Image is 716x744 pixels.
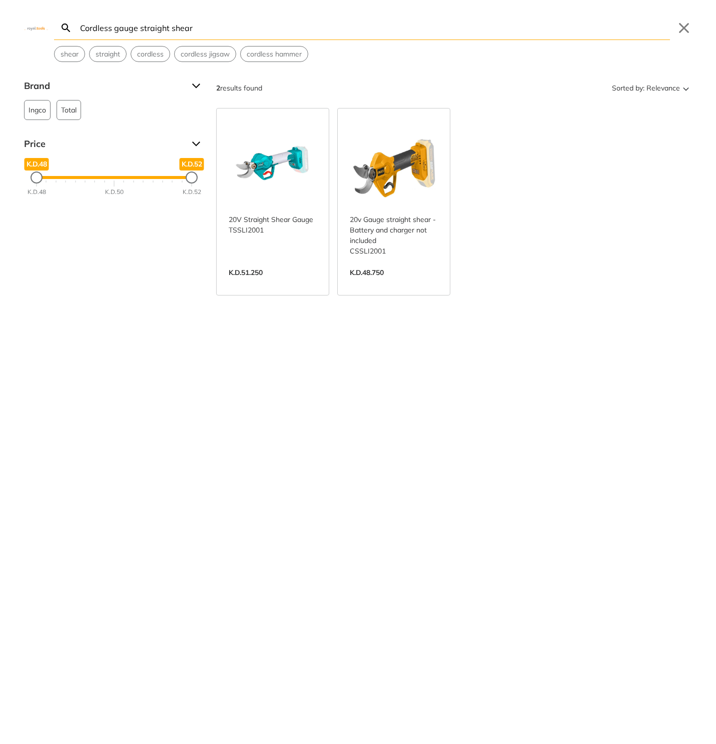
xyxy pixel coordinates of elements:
img: Close [24,25,48,30]
svg: Search [60,22,72,34]
span: Price [24,136,184,152]
div: Suggestion: cordless hammer [240,46,308,62]
div: Maximum Price [186,171,198,183]
strong: 2 [216,83,220,92]
span: Relevance [646,80,680,96]
input: Search… [78,16,670,39]
div: Minimum Price [31,171,43,183]
button: Select suggestion: cordless [131,46,170,61]
span: shear [61,49,79,59]
div: K.D.48 [28,187,46,196]
span: cordless hammer [247,49,302,59]
button: Sorted by:Relevance Sort [610,80,692,96]
div: Suggestion: shear [54,46,85,62]
div: results found [216,80,262,96]
span: Total [61,100,77,119]
button: Close [676,20,692,36]
span: straight [96,49,120,59]
svg: Sort [680,82,692,94]
button: Select suggestion: shear [55,46,85,61]
div: Suggestion: straight [89,46,127,62]
div: K.D.50 [105,187,124,196]
button: Select suggestion: cordless jigsaw [175,46,236,61]
span: cordless [137,49,164,59]
span: Brand [24,78,184,94]
div: Suggestion: cordless jigsaw [174,46,236,62]
button: Total [57,100,81,120]
button: Select suggestion: cordless hammer [241,46,308,61]
span: cordless jigsaw [181,49,230,59]
div: Suggestion: cordless [131,46,170,62]
span: Ingco [29,100,46,119]
div: K.D.52 [183,187,201,196]
button: Ingco [24,100,51,120]
button: Select suggestion: straight [90,46,126,61]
